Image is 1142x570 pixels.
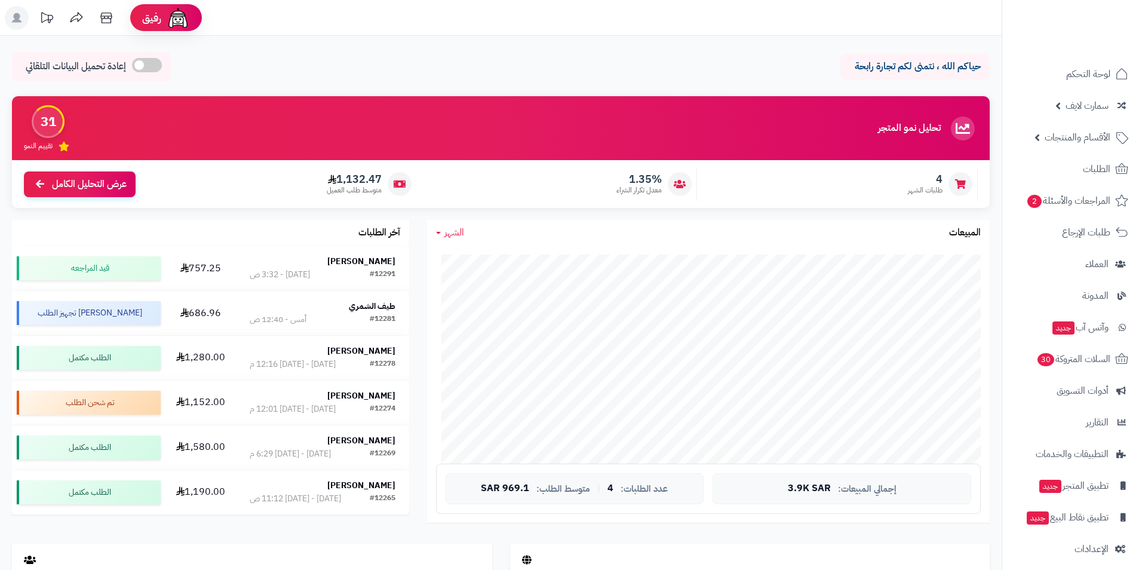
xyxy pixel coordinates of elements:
span: التطبيقات والخدمات [1036,446,1109,462]
a: الشهر [436,226,464,240]
div: [DATE] - [DATE] 11:12 ص [250,493,341,505]
span: لوحة التحكم [1066,66,1110,82]
span: الإعدادات [1075,541,1109,557]
span: طلبات الشهر [908,185,943,195]
a: الطلبات [1009,155,1135,183]
span: إجمالي المبيعات: [838,484,897,494]
strong: [PERSON_NAME] [327,345,395,357]
div: #12269 [370,448,395,460]
a: لوحة التحكم [1009,60,1135,88]
a: طلبات الإرجاع [1009,218,1135,247]
div: [DATE] - 3:32 ص [250,269,310,281]
span: 4 [607,483,613,494]
span: الشهر [444,225,464,240]
a: العملاء [1009,250,1135,278]
span: وآتس آب [1051,319,1109,336]
span: جديد [1039,480,1061,493]
span: 4 [908,173,943,186]
strong: طيف الشمري [349,300,395,312]
h3: آخر الطلبات [358,228,400,238]
span: عدد الطلبات: [621,484,668,494]
div: [DATE] - [DATE] 12:16 م [250,358,336,370]
a: تطبيق المتجرجديد [1009,471,1135,500]
div: [DATE] - [DATE] 12:01 م [250,403,336,415]
div: الطلب مكتمل [17,480,161,504]
div: أمس - 12:40 ص [250,314,306,326]
a: السلات المتروكة30 [1009,345,1135,373]
span: 3.9K SAR [788,483,831,494]
strong: [PERSON_NAME] [327,255,395,268]
td: 1,190.00 [165,470,235,514]
span: العملاء [1085,256,1109,272]
p: حياكم الله ، نتمنى لكم تجارة رابحة [849,60,981,73]
div: [PERSON_NAME] تجهيز الطلب [17,301,161,325]
div: #12278 [370,358,395,370]
span: متوسط الطلب: [536,484,590,494]
div: الطلب مكتمل [17,346,161,370]
h3: تحليل نمو المتجر [878,123,941,134]
div: تم شحن الطلب [17,391,161,415]
a: تحديثات المنصة [32,6,62,33]
span: 1,132.47 [327,173,382,186]
td: 757.25 [165,246,235,290]
span: جديد [1027,511,1049,525]
a: وآتس آبجديد [1009,313,1135,342]
span: تقييم النمو [24,141,53,151]
span: 969.1 SAR [481,483,529,494]
div: قيد المراجعه [17,256,161,280]
span: 30 [1037,353,1054,366]
div: الطلب مكتمل [17,436,161,459]
td: 1,280.00 [165,336,235,380]
span: تطبيق نقاط البيع [1026,509,1109,526]
div: #12274 [370,403,395,415]
img: ai-face.png [166,6,190,30]
span: السلات المتروكة [1036,351,1110,367]
span: أدوات التسويق [1057,382,1109,399]
span: المدونة [1082,287,1109,304]
span: معدل تكرار الشراء [616,185,662,195]
span: جديد [1052,321,1075,335]
h3: المبيعات [949,228,981,238]
span: عرض التحليل الكامل [52,177,127,191]
span: متوسط طلب العميل [327,185,382,195]
a: أدوات التسويق [1009,376,1135,405]
a: التطبيقات والخدمات [1009,440,1135,468]
a: المراجعات والأسئلة2 [1009,186,1135,215]
strong: [PERSON_NAME] [327,390,395,402]
a: الإعدادات [1009,535,1135,563]
span: 1.35% [616,173,662,186]
span: إعادة تحميل البيانات التلقائي [26,60,126,73]
td: 1,580.00 [165,425,235,470]
a: عرض التحليل الكامل [24,171,136,197]
span: الأقسام والمنتجات [1045,129,1110,146]
span: | [597,484,600,493]
div: #12291 [370,269,395,281]
span: تطبيق المتجر [1038,477,1109,494]
span: المراجعات والأسئلة [1026,192,1110,209]
strong: [PERSON_NAME] [327,434,395,447]
span: 2 [1027,195,1042,208]
a: تطبيق نقاط البيعجديد [1009,503,1135,532]
div: [DATE] - [DATE] 6:29 م [250,448,331,460]
span: الطلبات [1083,161,1110,177]
td: 1,152.00 [165,381,235,425]
span: طلبات الإرجاع [1062,224,1110,241]
span: سمارت لايف [1066,97,1109,114]
a: التقارير [1009,408,1135,437]
div: #12265 [370,493,395,505]
span: رفيق [142,11,161,25]
div: #12281 [370,314,395,326]
span: التقارير [1086,414,1109,431]
a: المدونة [1009,281,1135,310]
strong: [PERSON_NAME] [327,479,395,492]
td: 686.96 [165,291,235,335]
